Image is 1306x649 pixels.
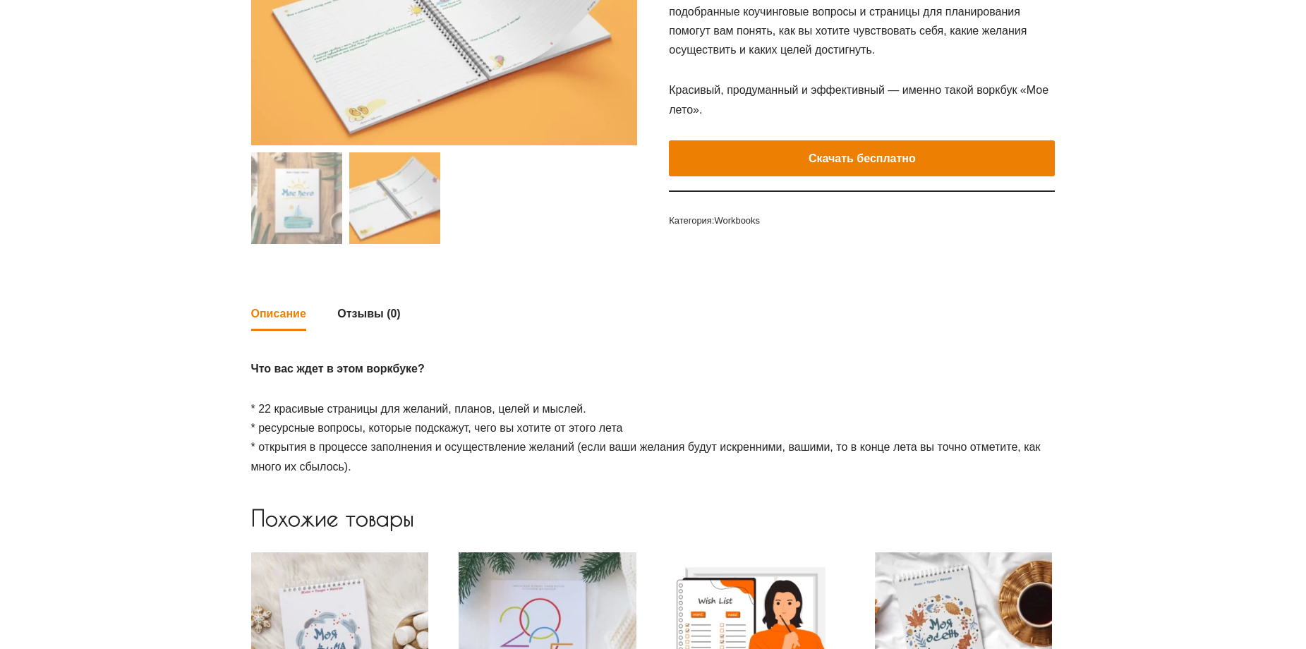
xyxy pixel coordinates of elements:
strong: Что вас ждет в этом воркбуке? [251,363,425,375]
a: Workbooks [714,215,760,226]
img: Воркбук "Мое лето" [251,152,342,243]
img: Воркбук "Мое лето" — изображение 2 [349,152,440,243]
a: Описание [251,298,306,329]
a: Отзывы (0) [337,298,400,329]
p: * 22 красивые страницы для желаний, планов, целей и мыслей. * ресурсные вопросы, которые подскажу... [251,399,1056,476]
button: Скачать бесплатно [669,140,1055,177]
p: Красивый, продуманный и эффективный — именно такой воркбук «Мое лето». [669,80,1055,119]
span: Категория: [669,213,1055,229]
h2: Похожие товары [251,504,1056,531]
